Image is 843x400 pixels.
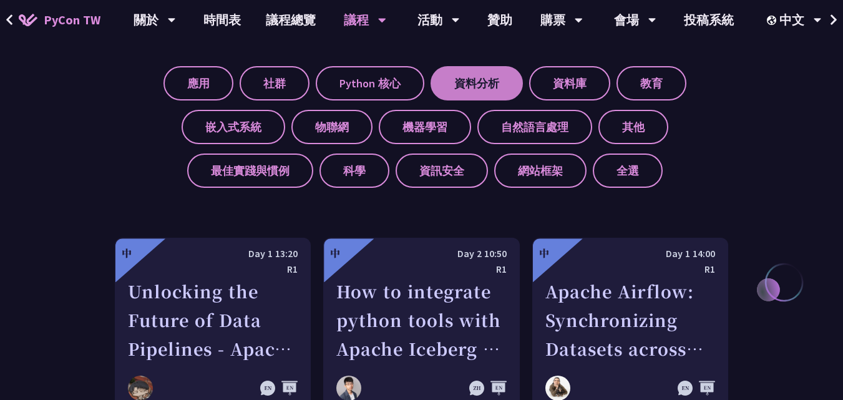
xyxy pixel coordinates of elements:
[545,277,715,363] div: Apache Airflow: Synchronizing Datasets across Multiple instances
[379,110,471,144] label: 機器學習
[336,261,506,277] div: R1
[316,66,424,100] label: Python 核心
[431,66,523,100] label: 資料分析
[539,246,549,261] div: 中
[545,261,715,277] div: R1
[336,246,506,261] div: Day 2 10:50
[319,154,389,188] label: 科學
[19,14,37,26] img: Home icon of PyCon TW 2025
[44,11,100,29] span: PyCon TW
[291,110,373,144] label: 物聯網
[593,154,663,188] label: 全選
[494,154,587,188] label: 網站框架
[767,16,779,25] img: Locale Icon
[122,246,132,261] div: 中
[240,66,309,100] label: 社群
[545,246,715,261] div: Day 1 14:00
[529,66,610,100] label: 資料庫
[598,110,668,144] label: 其他
[163,66,233,100] label: 應用
[396,154,488,188] label: 資訊安全
[616,66,686,100] label: 教育
[477,110,592,144] label: 自然語言處理
[187,154,313,188] label: 最佳實踐與慣例
[128,277,298,363] div: Unlocking the Future of Data Pipelines - Apache Airflow 3
[182,110,285,144] label: 嵌入式系統
[128,261,298,277] div: R1
[336,277,506,363] div: How to integrate python tools with Apache Iceberg to build ETLT pipeline on Shift-Left Architecture
[330,246,340,261] div: 中
[128,246,298,261] div: Day 1 13:20
[6,4,113,36] a: PyCon TW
